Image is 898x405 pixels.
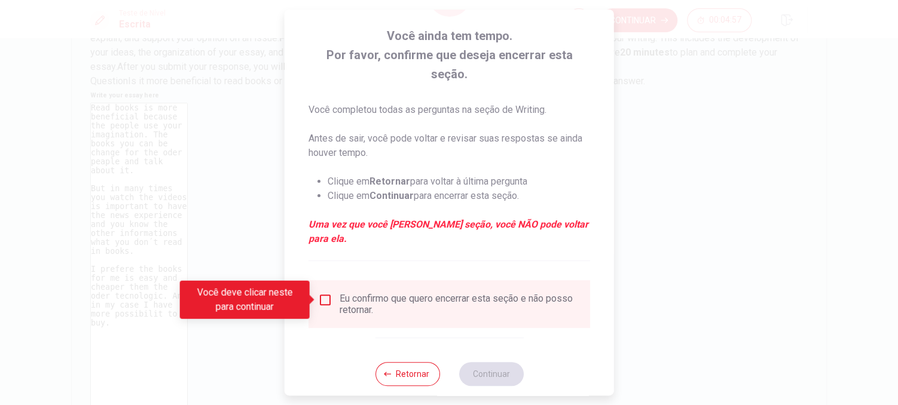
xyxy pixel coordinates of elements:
[309,103,590,117] p: Você completou todas as perguntas na seção de Writing.
[328,189,590,203] li: Clique em para encerrar esta seção.
[328,174,590,189] li: Clique em para voltar à última pergunta
[180,281,310,319] div: Você deve clicar neste para continuar
[309,217,590,246] em: Uma vez que você [PERSON_NAME] seção, você NÃO pode voltar para ela.
[309,131,590,160] p: Antes de sair, você pode voltar e revisar suas respostas se ainda houver tempo.
[340,293,581,315] div: Eu confirmo que quero encerrar esta seção e não posso retornar.
[369,176,410,187] strong: Retornar
[369,190,414,201] strong: Continuar
[318,293,332,307] span: Você deve clicar neste para continuar
[375,362,439,386] button: Retornar
[459,362,523,386] button: Continuar
[309,26,590,84] span: Você ainda tem tempo. Por favor, confirme que deseja encerrar esta seção.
